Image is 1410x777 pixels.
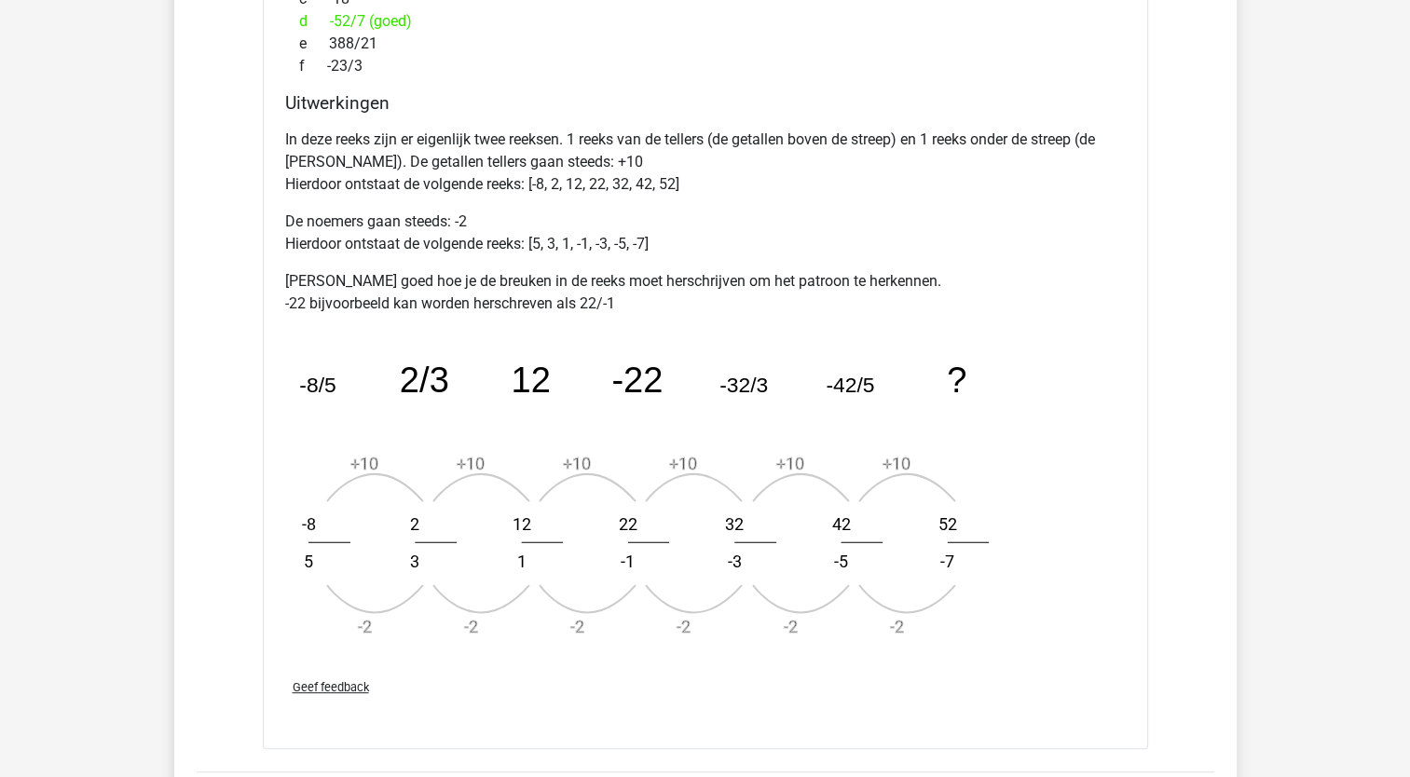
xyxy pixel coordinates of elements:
text: 1 [516,552,526,571]
p: De noemers gaan steeds: -2 Hierdoor ontstaat de volgende reeks: [5, 3, 1, -1, -3, -5, -7] [285,211,1126,255]
tspan: -42/5 [826,372,874,396]
text: 12 [512,514,530,534]
h4: Uitwerkingen [285,92,1126,114]
text: +10 [669,454,697,473]
div: -23/3 [285,55,1126,77]
p: In deze reeks zijn er eigenlijk twee reeksen. 1 reeks van de tellers (de getallen boven de streep... [285,129,1126,196]
span: e [299,33,329,55]
text: +10 [563,454,591,473]
span: f [299,55,327,77]
text: -2 [357,617,371,636]
text: 22 [618,514,637,534]
text: 5 [304,552,313,571]
text: 3 [410,552,419,571]
span: d [299,10,330,33]
text: -1 [621,552,635,571]
tspan: 12 [511,360,550,399]
div: -52/7 (goed) [285,10,1126,33]
text: -2 [569,617,583,636]
text: +10 [776,454,804,473]
tspan: -32/3 [719,372,768,396]
text: -2 [463,617,477,636]
text: -2 [676,617,690,636]
text: -5 [833,552,847,571]
text: -2 [783,617,797,636]
tspan: -8/5 [299,372,335,396]
p: [PERSON_NAME] goed hoe je de breuken in de reeks moet herschrijven om het patroon te herkennen. -... [285,270,1126,315]
text: 52 [938,514,956,534]
text: +10 [350,454,378,473]
tspan: ? [947,360,966,399]
text: -8 [301,514,315,534]
text: +10 [457,454,485,473]
text: -2 [889,617,903,636]
text: 2 [410,514,419,534]
text: -7 [940,552,954,571]
tspan: -22 [611,360,663,399]
tspan: 2/3 [399,360,448,399]
text: +10 [883,454,910,473]
text: 32 [725,514,744,534]
div: 388/21 [285,33,1126,55]
text: 42 [831,514,850,534]
span: Geef feedback [293,680,369,694]
text: -3 [727,552,741,571]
